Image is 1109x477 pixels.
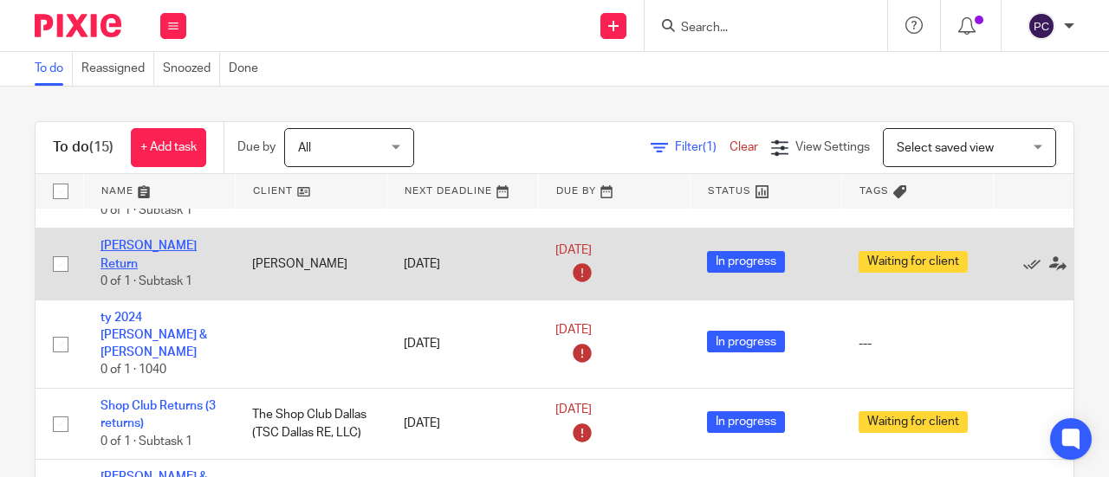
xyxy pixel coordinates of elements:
span: Filter [675,141,730,153]
img: Pixie [35,14,121,37]
h1: To do [53,139,113,157]
span: In progress [707,251,785,273]
input: Search [679,21,835,36]
span: 0 of 1 · 1040 [101,364,166,377]
a: + Add task [131,128,206,167]
span: (15) [89,140,113,154]
td: [PERSON_NAME] [235,229,386,300]
td: The Shop Club Dallas (TSC Dallas RE, LLC) [235,389,386,460]
span: Tags [859,186,889,196]
a: Reassigned [81,52,154,86]
span: All [298,142,311,154]
span: [DATE] [555,324,592,336]
a: ty 2024 [PERSON_NAME] & [PERSON_NAME] [101,312,207,359]
a: Clear [730,141,758,153]
span: 0 of 1 · Subtask 1 [101,204,192,216]
p: Due by [237,139,276,156]
span: 0 of 1 · Subtask 1 [101,435,192,448]
span: Select saved view [897,142,994,154]
a: Snoozed [163,52,220,86]
div: --- [859,335,976,352]
span: (1) [703,141,717,153]
span: 0 of 1 · Subtask 1 [101,275,192,287]
a: Done [229,52,267,86]
img: svg%3E [1028,12,1055,40]
span: In progress [707,411,785,433]
span: View Settings [795,141,870,153]
span: Waiting for client [859,411,968,433]
span: [DATE] [555,404,592,416]
span: Waiting for client [859,251,968,273]
td: [DATE] [386,389,538,460]
a: [PERSON_NAME] Return [101,240,197,269]
td: [DATE] [386,229,538,300]
span: In progress [707,331,785,352]
td: [DATE] [386,300,538,389]
span: [DATE] [555,244,592,256]
a: Mark as done [1023,255,1049,273]
a: To do [35,52,73,86]
a: Shop Club Returns (3 returns) [101,400,216,429]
